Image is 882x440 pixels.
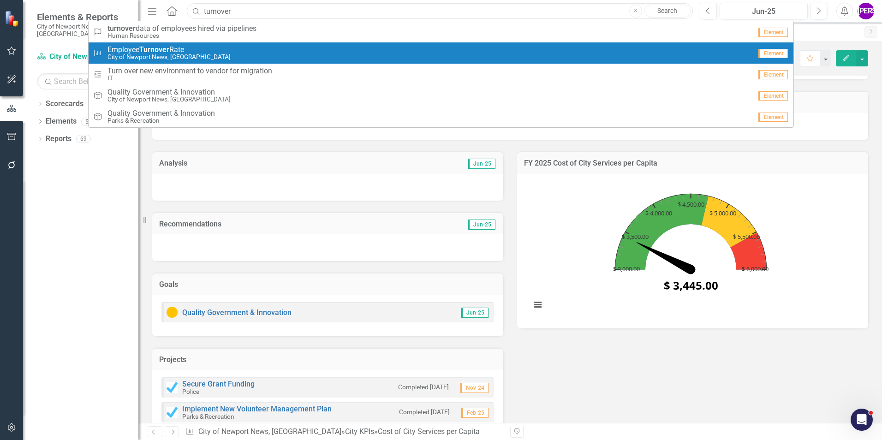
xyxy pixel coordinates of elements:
[89,85,793,106] a: Quality Government & InnovationCity of Newport News, [GEOGRAPHIC_DATA]Element
[460,383,489,393] span: Nov-24
[107,67,272,75] span: Turn over new environment to vendor for migration
[46,134,72,144] a: Reports
[37,73,129,89] input: Search Below...
[524,159,861,167] h3: FY 2025 Cost of City Services per Capita
[664,278,718,293] text: $ 3,445.00
[182,380,255,388] a: Secure Grant Funding
[46,116,77,127] a: Elements
[720,3,808,19] button: Jun-25
[398,383,449,392] small: Completed [DATE]
[758,28,788,37] span: Element
[635,238,693,274] path: 3,445. Actual.
[89,106,793,127] a: Quality Government & InnovationParks & RecreationElement
[345,427,374,436] a: City KPIs
[76,135,91,143] div: 69
[468,159,495,169] span: Jun-25
[851,409,873,431] iframe: Intercom live chat
[37,12,129,23] span: Elements & Reports
[37,23,129,38] small: City of Newport News, [GEOGRAPHIC_DATA]
[107,96,231,103] small: City of Newport News, [GEOGRAPHIC_DATA]
[107,32,256,39] small: Human Resources
[182,404,332,413] a: Implement New Volunteer Management Plan
[758,49,788,58] span: Element
[167,407,178,418] img: Completed
[185,427,503,437] div: » »
[622,232,649,241] text: $ 3,500.00
[758,70,788,79] span: Element
[526,181,855,319] svg: Interactive chart
[531,298,544,311] button: View chart menu, Chart
[167,307,178,318] img: Caution
[107,88,231,96] span: Quality Government & Innovation
[81,118,96,125] div: 59
[723,6,805,17] div: Jun-25
[37,52,129,62] a: City of Newport News, [GEOGRAPHIC_DATA]
[613,264,640,273] text: $ 3,000.00
[198,427,341,436] a: City of Newport News, [GEOGRAPHIC_DATA]
[526,181,859,319] div: Chart. Highcharts interactive chart.
[678,200,704,208] text: $ 4,500.00
[187,3,693,19] input: Search ClearPoint...
[733,232,760,241] text: $ 5,500.00
[159,220,390,228] h3: Recommendations
[107,54,231,60] small: City of Newport News, [GEOGRAPHIC_DATA]
[89,21,793,42] a: data of employees hired via pipelinesHuman ResourcesElement
[709,209,736,217] text: $ 5,000.00
[159,280,496,289] h3: Goals
[107,46,231,54] span: Employee Rate
[645,209,672,217] text: $ 4,000.00
[107,75,272,82] small: IT
[858,3,874,19] button: [PERSON_NAME]
[159,356,496,364] h3: Projects
[461,408,489,418] span: Feb-25
[758,113,788,122] span: Element
[182,308,292,317] a: Quality Government & Innovation
[399,408,450,416] small: Completed [DATE]
[644,5,691,18] a: Search
[378,427,480,436] div: Cost of City Services per Capita
[139,45,169,54] strong: Turnover
[89,42,793,64] a: EmployeeTurnoverRateCity of Newport News, [GEOGRAPHIC_DATA]Element
[107,117,215,124] small: Parks & Recreation
[159,159,327,167] h3: Analysis
[167,382,178,393] img: Completed
[107,24,256,33] span: data of employees hired via pipelines
[5,11,21,27] img: ClearPoint Strategy
[46,99,83,109] a: Scorecards
[742,264,769,273] text: $ 6,000.00
[758,91,788,101] span: Element
[89,64,793,85] a: Turn over new environment to vendor for migrationITElement
[468,220,495,230] span: Jun-25
[182,388,199,395] small: Police
[182,413,234,420] small: Parks & Recreation
[461,308,489,318] span: Jun-25
[107,109,215,118] span: Quality Government & Innovation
